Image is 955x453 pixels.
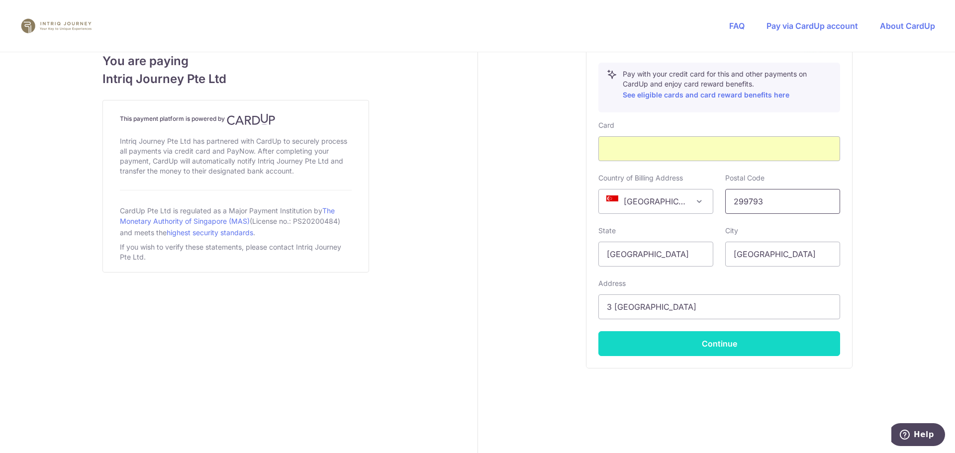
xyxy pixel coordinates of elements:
a: About CardUp [880,21,935,31]
p: Pay with your credit card for this and other payments on CardUp and enjoy card reward benefits. [623,69,832,101]
label: State [598,226,616,236]
button: Continue [598,331,840,356]
iframe: Secure card payment input frame [607,143,832,155]
span: Singapore [599,189,713,213]
span: You are paying [102,52,369,70]
div: If you wish to verify these statements, please contact Intriq Journey Pte Ltd. [120,240,352,264]
span: Intriq Journey Pte Ltd [102,70,369,88]
a: highest security standards [167,228,253,237]
input: Example 123456 [725,189,840,214]
iframe: Opens a widget where you can find more information [891,423,945,448]
label: Country of Billing Address [598,173,683,183]
a: See eligible cards and card reward benefits here [623,91,789,99]
label: Postal Code [725,173,764,183]
div: Intriq Journey Pte Ltd has partnered with CardUp to securely process all payments via credit card... [120,134,352,178]
div: CardUp Pte Ltd is regulated as a Major Payment Institution by (License no.: PS20200484) and meets... [120,202,352,240]
a: Pay via CardUp account [766,21,858,31]
span: Singapore [598,189,713,214]
a: FAQ [729,21,745,31]
img: CardUp [227,113,276,125]
h4: This payment platform is powered by [120,113,352,125]
label: City [725,226,738,236]
label: Address [598,278,626,288]
label: Card [598,120,614,130]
